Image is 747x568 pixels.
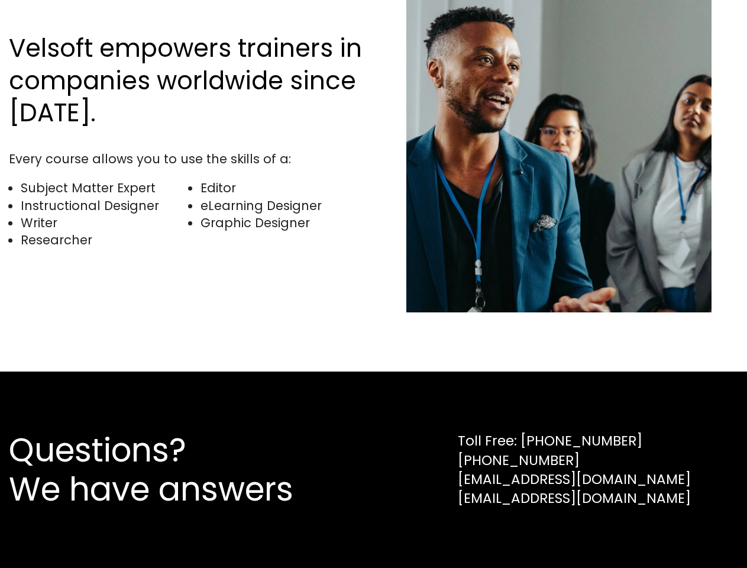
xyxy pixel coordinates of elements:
[9,431,336,509] h2: Questions? We have answers
[21,197,188,214] li: Instructional Designer
[21,214,188,231] li: Writer
[21,179,188,196] li: Subject Matter Expert
[21,231,188,248] li: Researcher
[201,179,368,196] li: Editor
[597,542,741,568] iframe: chat widget
[9,33,368,130] h2: Velsoft empowers trainers in companies worldwide since [DATE].
[9,150,368,167] div: Every course allows you to use the skills of a:
[201,214,368,231] li: Graphic Designer
[201,197,368,214] li: eLearning Designer
[458,431,691,508] div: Toll Free: [PHONE_NUMBER] [PHONE_NUMBER] [EMAIL_ADDRESS][DOMAIN_NAME] [EMAIL_ADDRESS][DOMAIN_NAME]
